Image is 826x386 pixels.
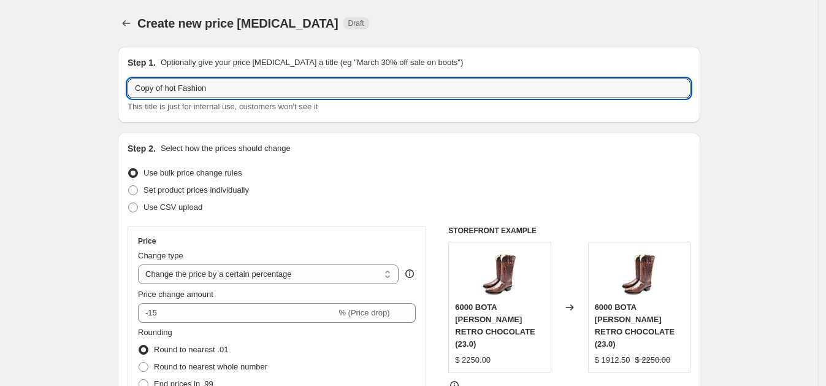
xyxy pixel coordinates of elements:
span: This title is just for internal use, customers won't see it [128,102,318,111]
span: Create new price [MEDICAL_DATA] [137,17,338,30]
h3: Price [138,236,156,246]
h2: Step 1. [128,56,156,69]
span: Round to nearest .01 [154,345,228,354]
span: Price change amount [138,290,213,299]
img: 6000_2520bota_2520vaquera_2520lupo_2520retro_2520chocolate_2520_1__18_7_2024_9_44_12_573_80x.jpg [614,249,663,298]
input: 30% off holiday sale [128,79,690,98]
span: % (Price drop) [338,308,389,317]
span: Use bulk price change rules [143,168,242,177]
p: Select how the prices should change [161,142,291,155]
span: Set product prices individually [143,185,249,195]
input: -15 [138,303,336,323]
span: $ 2250.00 [635,355,670,365]
span: 6000 BOTA [PERSON_NAME] RETRO CHOCOLATE (23.0) [455,303,535,349]
span: Rounding [138,328,172,337]
span: Use CSV upload [143,203,202,212]
div: help [403,268,416,280]
p: Optionally give your price [MEDICAL_DATA] a title (eg "March 30% off sale on boots") [161,56,463,69]
span: Change type [138,251,183,260]
span: $ 1912.50 [595,355,630,365]
h6: STOREFRONT EXAMPLE [448,226,690,236]
span: $ 2250.00 [455,355,491,365]
span: Draft [348,18,364,28]
button: Price change jobs [118,15,135,32]
img: 6000_2520bota_2520vaquera_2520lupo_2520retro_2520chocolate_2520_1__18_7_2024_9_44_12_573_80x.jpg [475,249,524,298]
h2: Step 2. [128,142,156,155]
span: Round to nearest whole number [154,362,267,371]
span: 6000 BOTA [PERSON_NAME] RETRO CHOCOLATE (23.0) [595,303,675,349]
